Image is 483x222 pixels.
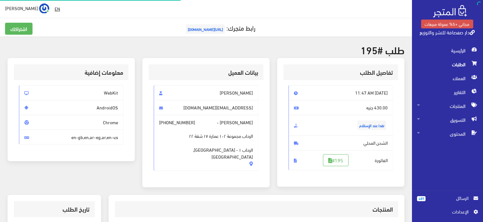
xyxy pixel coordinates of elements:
a: اشتراكك [5,23,33,35]
span: الفاتورة [289,150,393,170]
span: العملاء [417,71,478,85]
h3: معلومات إضافية [19,69,123,75]
span: التقارير [417,85,478,99]
span: الرحاب مجموعة ١٠٢ عمارة ١٧ شقة ٢٢ الرحاب ١ - [GEOGRAPHIC_DATA], [GEOGRAPHIC_DATA] [159,126,253,160]
img: ... [39,3,49,14]
a: الرئيسية [412,44,483,57]
span: 489 [417,196,426,201]
a: #195 [323,154,349,166]
span: [PERSON_NAME] - [154,115,258,171]
a: العملاء [412,71,483,85]
a: مجاني +5% عمولة مبيعات [421,20,473,28]
span: [PERSON_NAME] [154,85,258,100]
a: المحتوى [412,127,483,141]
img: . [433,5,467,17]
span: Chrome [19,115,123,130]
h2: طلب #195 [8,44,404,55]
span: الطلبات [417,57,478,71]
a: دار صفصافة للنشر والتوزيع [420,27,475,37]
span: الرئيسية [417,44,478,57]
span: [DATE] 11:47 AM [289,85,393,100]
span: en-gb,en,ar-eg,ar,en-us [19,130,123,145]
a: الطلبات [412,57,483,71]
a: EN [52,3,63,15]
h3: تاريخ الطلب [19,206,90,212]
span: التسويق [417,113,478,127]
span: [URL][DOMAIN_NAME] [186,24,225,34]
h3: بيانات العميل [154,69,258,75]
span: WebKit [19,85,123,100]
h3: المنتجات [120,206,393,212]
span: AndroidOS [19,100,123,115]
a: التقارير [412,85,483,99]
span: المنتجات [417,99,478,113]
a: المنتجات [412,99,483,113]
span: نقدا عند الإستلام [357,120,386,130]
span: 430.00 جنيه [289,100,393,115]
span: المحتوى [417,127,478,141]
span: [PERSON_NAME] [5,4,38,12]
span: [PHONE_NUMBER] [159,119,195,126]
u: EN [55,5,60,13]
span: الرسائل [431,195,468,202]
span: [EMAIL_ADDRESS][DOMAIN_NAME] [154,100,258,115]
h3: تفاصيل الطلب [289,69,393,75]
a: 489 الرسائل [417,195,478,208]
span: اﻹعدادات [422,208,468,215]
span: الشحن المحلي [289,135,393,150]
a: رابط متجرك:[URL][DOMAIN_NAME] [184,22,255,33]
a: ... [PERSON_NAME] [5,3,49,13]
a: اﻹعدادات [417,208,478,218]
